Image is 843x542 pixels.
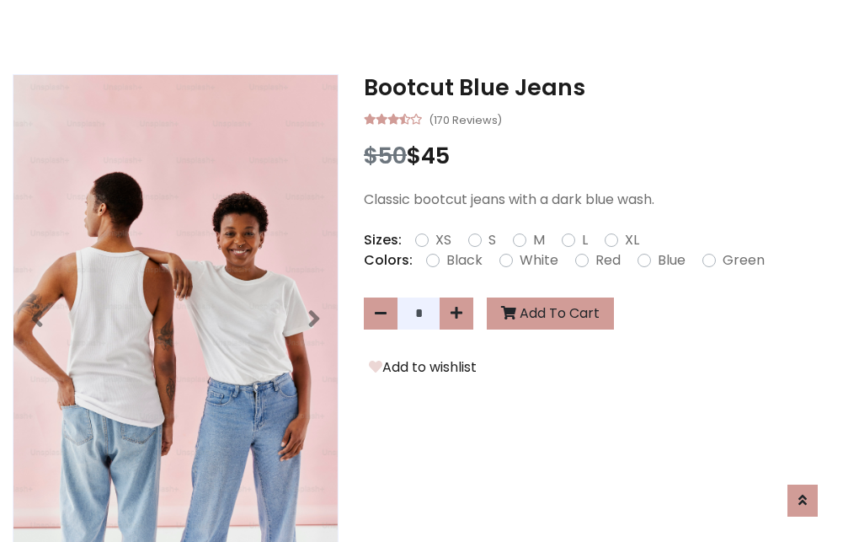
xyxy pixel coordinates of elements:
small: (170 Reviews) [429,109,502,129]
label: White [520,250,558,271]
label: XL [625,230,639,250]
label: Green [723,250,765,271]
label: S [488,230,496,250]
button: Add to wishlist [364,357,482,378]
span: 45 [421,140,450,171]
label: Blue [658,250,686,271]
span: $50 [364,140,407,171]
label: XS [435,230,451,250]
button: Add To Cart [487,298,614,330]
label: Red [595,250,621,271]
label: Black [446,250,483,271]
p: Colors: [364,250,413,271]
p: Sizes: [364,230,402,250]
h3: $ [364,142,830,169]
label: L [582,230,588,250]
p: Classic bootcut jeans with a dark blue wash. [364,190,830,210]
label: M [533,230,545,250]
h3: Bootcut Blue Jeans [364,74,830,101]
